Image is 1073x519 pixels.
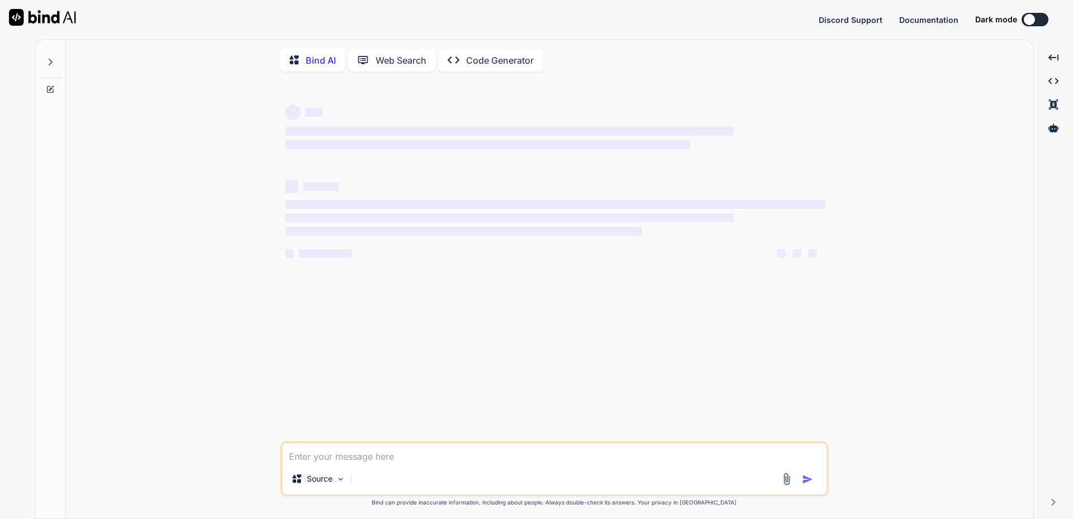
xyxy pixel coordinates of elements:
[285,180,298,193] span: ‌
[285,140,691,149] span: ‌
[285,227,642,236] span: ‌
[298,249,352,258] span: ‌
[819,14,882,26] button: Discord Support
[285,127,734,136] span: ‌
[306,54,336,67] p: Bind AI
[777,249,786,258] span: ‌
[285,200,826,209] span: ‌
[281,498,828,507] p: Bind can provide inaccurate information, including about people. Always double-check its answers....
[819,15,882,25] span: Discord Support
[792,249,801,258] span: ‌
[899,14,958,26] button: Documentation
[376,54,426,67] p: Web Search
[285,249,294,258] span: ‌
[808,249,817,258] span: ‌
[466,54,534,67] p: Code Generator
[336,474,345,484] img: Pick Models
[780,473,793,485] img: attachment
[802,474,813,485] img: icon
[899,15,958,25] span: Documentation
[307,473,333,484] p: Source
[9,9,76,26] img: Bind AI
[303,182,339,191] span: ‌
[285,104,301,120] span: ‌
[285,213,734,222] span: ‌
[975,14,1017,25] span: Dark mode
[305,108,323,117] span: ‌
